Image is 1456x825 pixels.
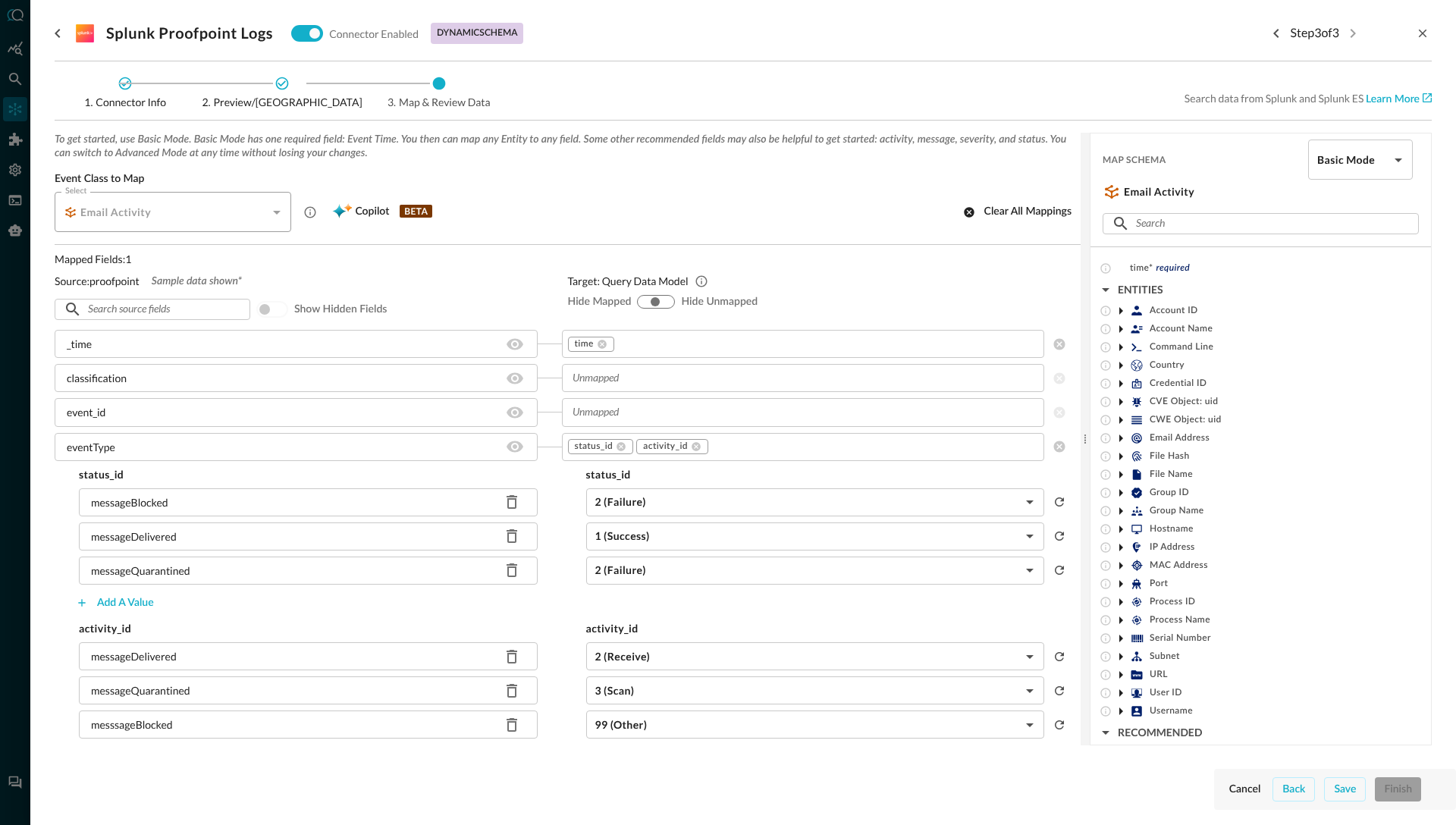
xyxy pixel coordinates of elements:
[568,295,632,309] span: Hide Mapped
[91,529,177,544] p: messageDelivered
[1150,414,1222,426] span: CWE Object: uid
[55,467,562,482] h5: status_id
[984,202,1072,221] div: Clear all mappings
[500,679,524,703] button: Delete source field
[1150,614,1210,626] span: Process Name
[1150,487,1189,499] span: Group ID
[88,296,215,324] input: Search source fields
[55,251,544,267] p: Mapped Fields: 1
[55,621,562,636] h5: activity_id
[745,90,1432,108] p: Search data from Splunk and Splunk ES
[503,332,527,356] button: Hide/Show source field
[91,717,173,732] p: messsageBlocked
[91,494,168,510] p: messageBlocked
[1097,278,1172,302] button: ENTITIES
[375,97,504,108] span: Map & Review Data
[67,370,127,386] p: classification
[1150,578,1168,590] span: Port
[202,97,362,108] span: Preview/[GEOGRAPHIC_DATA]
[954,200,1081,224] button: Clear all mappings
[1150,523,1194,535] span: Hostname
[1150,341,1213,353] span: Command Line
[500,558,524,582] button: Delete source field
[568,439,634,454] div: status_id
[1050,713,1068,737] button: reset selected values
[568,337,614,352] div: time
[562,467,1069,482] h5: status_id
[1150,505,1204,517] span: Group Name
[637,295,675,309] div: show-all
[303,205,317,219] svg: Email Activity events report SMTP protocol and email activities including those with embedded URL...
[503,434,527,459] button: Hide/Show source field
[1150,541,1195,554] span: IP Address
[1150,378,1207,390] span: Credential ID
[1050,490,1068,514] button: reset selected values
[61,97,190,108] span: Connector Info
[152,274,242,288] span: Sample data shown*
[106,24,273,42] h3: Splunk Proofpoint Logs
[1150,469,1193,481] span: File Name
[91,648,177,664] p: messageDelivered
[500,490,524,514] button: Delete source field
[575,441,613,453] span: status_id
[400,205,432,218] p: BETA
[1150,396,1218,408] span: CVE Object: uid
[1156,262,1191,274] span: required
[1050,679,1068,703] button: reset selected values
[595,529,1021,544] h5: 1 (Success)
[329,26,419,42] p: Connector Enabled
[643,441,688,453] span: activity_id
[55,172,1081,186] span: Event Class to Map
[91,563,190,579] p: messageQuarantined
[566,369,1038,387] input: Unmapped
[681,295,758,309] span: Hide Unmapped
[1150,669,1168,681] span: URL
[1150,359,1185,372] span: Country
[1334,780,1356,799] div: Save
[568,273,689,289] p: Target: Query Data Model
[1050,558,1068,582] button: reset selected values
[1050,335,1068,353] button: clear selected values
[67,404,105,420] p: event_id
[1118,281,1163,300] div: ENTITIES
[1366,94,1432,105] a: Learn More
[695,274,708,288] svg: Query’s Data Model (QDM) is based on the Open Cybersecurity Schema Framework (OCSF). QDM aims to ...
[1150,323,1213,335] span: Account Name
[503,400,527,425] button: Hide/Show source field
[1317,152,1389,168] h5: Basic Mode
[1264,21,1288,45] button: Previous step
[500,524,524,548] button: Delete source field
[1150,596,1195,608] span: Process ID
[1150,432,1210,444] span: Email Address
[355,202,389,221] span: Copilot
[1150,687,1182,699] span: User ID
[67,591,163,615] button: Add a value
[595,563,1021,578] h5: 2 (Failure)
[1050,645,1068,669] button: reset selected values
[1150,651,1180,663] span: Subnet
[1414,24,1432,42] button: close-drawer
[1150,705,1193,717] span: Username
[500,645,524,669] button: Delete source field
[636,439,708,454] div: activity_id
[1050,438,1068,456] button: clear selected values
[55,133,1081,160] span: To get started, use Basic Mode. Basic Mode has one required field: Event Time. You then can map a...
[566,403,1038,422] input: Unmapped
[595,683,1021,698] h5: 3 (Scan)
[595,494,1021,510] h5: 2 (Failure)
[1050,524,1068,548] button: reset selected values
[562,621,1069,636] h5: activity_id
[1150,305,1198,317] span: Account ID
[55,273,140,289] p: Source: proofpoint
[1150,632,1211,645] span: Serial Number
[45,21,70,45] button: go back
[1097,720,1211,745] button: RECOMMENDED
[1290,24,1339,42] p: Step 3 of 3
[67,439,115,455] p: eventType
[1130,262,1153,274] span: time*
[1229,780,1261,799] div: Cancel
[575,338,594,350] span: time
[65,185,86,197] label: Select
[323,200,441,224] button: CopilotBETA
[294,303,387,316] span: Show hidden fields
